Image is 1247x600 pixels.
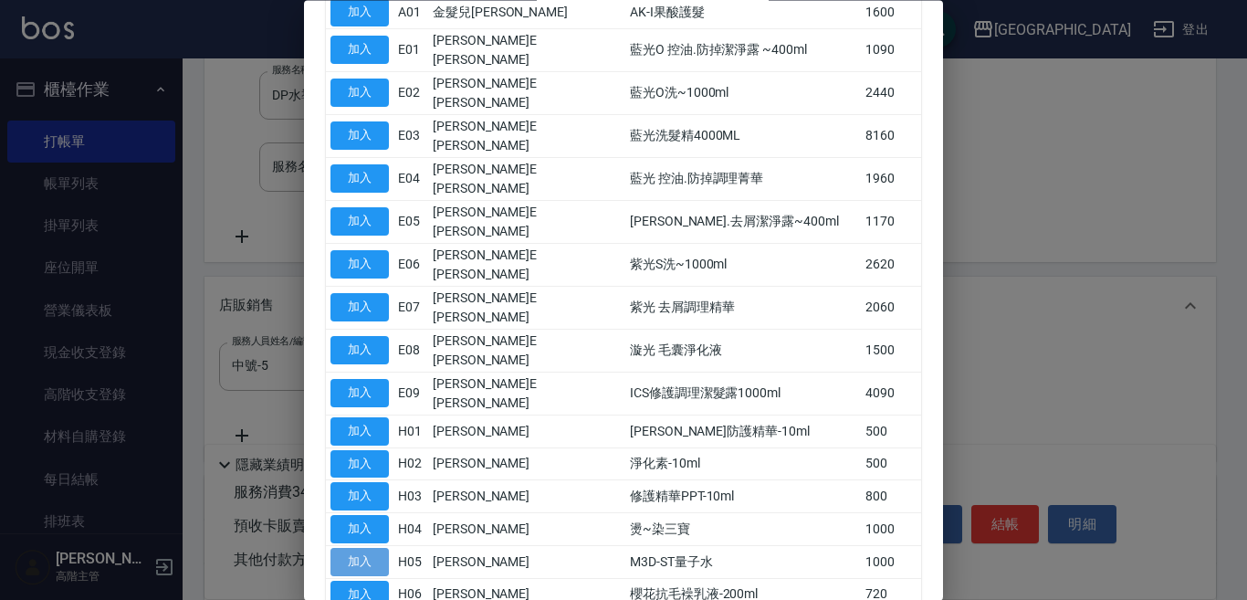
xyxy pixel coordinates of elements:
button: 加入 [330,337,389,365]
td: 800 [861,480,921,513]
td: 500 [861,448,921,481]
td: E01 [393,29,428,72]
td: [PERSON_NAME] [428,448,625,481]
td: 2440 [861,72,921,115]
button: 加入 [330,516,389,544]
td: H03 [393,480,428,513]
td: [PERSON_NAME]E [PERSON_NAME] [428,72,625,115]
td: 燙~染三寶 [625,513,861,546]
button: 加入 [330,483,389,511]
td: 藍光O洗~1000ml [625,72,861,115]
td: 紫光S洗~1000ml [625,244,861,287]
td: 1500 [861,330,921,373]
td: 500 [861,416,921,448]
button: 加入 [330,122,389,151]
td: 2060 [861,287,921,330]
td: E08 [393,330,428,373]
td: E09 [393,373,428,416]
td: [PERSON_NAME].去屑潔淨露~400ml [625,201,861,244]
td: 藍光洗髮精4000ML [625,115,861,158]
td: E06 [393,244,428,287]
td: 淨化素-10ml [625,448,861,481]
button: 加入 [330,450,389,479]
td: [PERSON_NAME] [428,480,625,513]
td: 紫光 去屑調理精華 [625,287,861,330]
td: [PERSON_NAME]E [PERSON_NAME] [428,115,625,158]
td: 1170 [861,201,921,244]
td: 1000 [861,546,921,579]
td: [PERSON_NAME]E [PERSON_NAME] [428,287,625,330]
td: [PERSON_NAME]防護精華-10ml [625,416,861,448]
td: 4090 [861,373,921,416]
td: [PERSON_NAME] [428,546,625,579]
button: 加入 [330,417,389,446]
button: 加入 [330,294,389,322]
button: 加入 [330,37,389,65]
button: 加入 [330,208,389,237]
td: H05 [393,546,428,579]
td: M3D-ST量子水 [625,546,861,579]
td: 2620 [861,244,921,287]
td: [PERSON_NAME]E [PERSON_NAME] [428,201,625,244]
td: 1960 [861,158,921,201]
button: 加入 [330,251,389,279]
td: E05 [393,201,428,244]
td: ICS修護調理潔髮露1000ml [625,373,861,416]
td: 藍光 控油.防掉調理菁華 [625,158,861,201]
td: [PERSON_NAME] [428,513,625,546]
td: 1090 [861,29,921,72]
td: 藍光O 控油.防掉潔淨露 ~400ml [625,29,861,72]
td: E02 [393,72,428,115]
td: H04 [393,513,428,546]
td: [PERSON_NAME]E [PERSON_NAME] [428,373,625,416]
td: E03 [393,115,428,158]
td: E07 [393,287,428,330]
td: 修護精華PPT-10ml [625,480,861,513]
td: [PERSON_NAME]E [PERSON_NAME] [428,29,625,72]
td: E04 [393,158,428,201]
td: [PERSON_NAME]E [PERSON_NAME] [428,330,625,373]
td: [PERSON_NAME]E [PERSON_NAME] [428,244,625,287]
td: [PERSON_NAME]E [PERSON_NAME] [428,158,625,201]
td: 8160 [861,115,921,158]
button: 加入 [330,548,389,576]
td: H02 [393,448,428,481]
td: H01 [393,416,428,448]
button: 加入 [330,165,389,194]
button: 加入 [330,79,389,108]
td: 漩光 毛囊淨化液 [625,330,861,373]
td: 1000 [861,513,921,546]
td: [PERSON_NAME] [428,416,625,448]
button: 加入 [330,380,389,408]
